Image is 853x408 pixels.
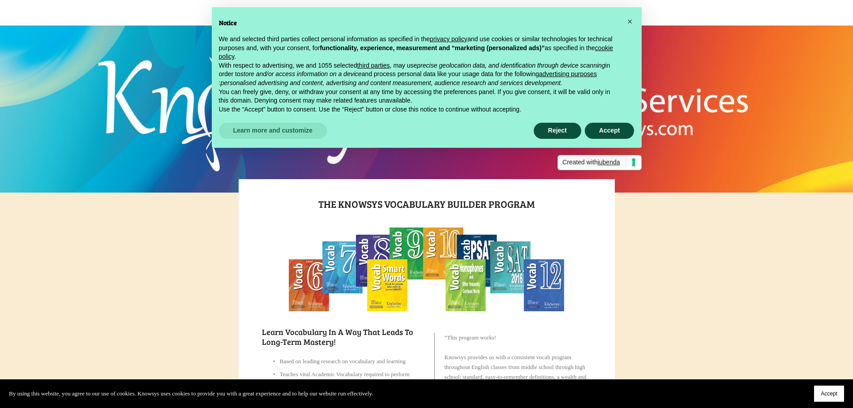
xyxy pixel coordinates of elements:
strong: functionality, experience, measurement and “marketing (personalized ads)” [320,44,544,52]
p: With respect to advertising, we and 1055 selected , may use in order to and process personal data... [219,61,620,88]
span: Created with [562,158,626,167]
a: cookie policy [219,44,613,60]
em: personalised advertising and content, advertising and content measurement, audience research and ... [220,79,562,86]
button: Learn more and customize [219,123,327,139]
button: Reject [534,123,581,139]
a: privacy policy [430,35,467,43]
span: × [627,17,633,26]
em: store and/or access information on a device [240,70,362,77]
button: third parties [357,61,390,70]
em: precise geolocation data, and identification through device scanning [417,62,605,69]
span: “ [445,334,447,341]
p: Use the “Accept” button to consent. Use the “Reject” button or close this notice to continue with... [219,105,620,114]
span: Accept [821,391,837,397]
blockquote: This program works! Knowsys provides us with a consistent vocab program throughout English classe... [434,333,592,402]
button: Accept [585,123,634,139]
p: Based on leading research on vocabulary and learning [280,356,419,366]
button: Accept [814,386,844,402]
span: iubenda [598,159,620,166]
h2: Notice [219,18,620,28]
h2: Learn vocabulary in a way that leads to long-term mastery! [262,327,419,347]
img: 20160113 Vocab Sales covers splash.gif [289,227,564,312]
a: Created withiubenda [557,155,641,170]
button: Close this notice [623,14,637,29]
p: Teaches vital Academic Vocabulary required to perform well on tests, in college, and in the workp... [280,369,419,389]
p: You can freely give, deny, or withdraw your consent at any time by accessing the preferences pane... [219,88,620,105]
button: advertising purposes [539,70,597,79]
p: By using this website, you agree to our use of cookies. Knowsys uses cookies to provide you with ... [9,389,373,399]
p: We and selected third parties collect personal information as specified in the and use cookies or... [219,35,620,61]
h1: The Knowsys Vocabulary Builder Program [262,196,592,212]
